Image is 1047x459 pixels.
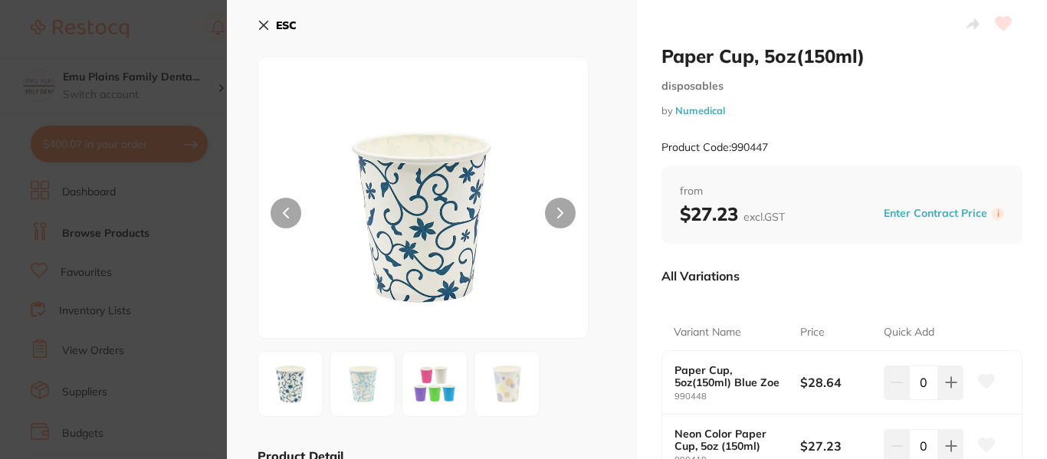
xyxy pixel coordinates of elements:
[800,325,825,340] p: Price
[800,374,875,391] b: $28.64
[479,356,534,411] img: bGVzLWpwZw
[674,325,741,340] p: Variant Name
[674,392,800,402] small: 990448
[324,96,522,338] img: YWxibHVlLWpwZw
[263,356,318,411] img: YWxibHVlLWpwZw
[661,268,740,284] p: All Variations
[661,105,1022,116] small: by
[743,210,785,224] span: excl. GST
[258,12,297,38] button: ESC
[992,208,1004,220] label: i
[879,206,992,221] button: Enter Contract Price
[884,325,934,340] p: Quick Add
[680,202,785,225] b: $27.23
[680,184,1004,199] span: from
[674,428,787,452] b: Neon Color Paper Cup, 5oz (150ml)
[661,141,768,154] small: Product Code: 990447
[675,104,725,116] a: Numedical
[276,18,297,32] b: ESC
[800,438,875,454] b: $27.23
[407,356,462,411] img: NTZ3ZWItanBn
[674,364,787,389] b: Paper Cup, 5oz(150ml) Blue Zoe
[661,44,1022,67] h2: Paper Cup, 5oz(150ml)
[661,80,1022,93] small: disposables
[335,356,390,411] img: em9lLWpwZw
